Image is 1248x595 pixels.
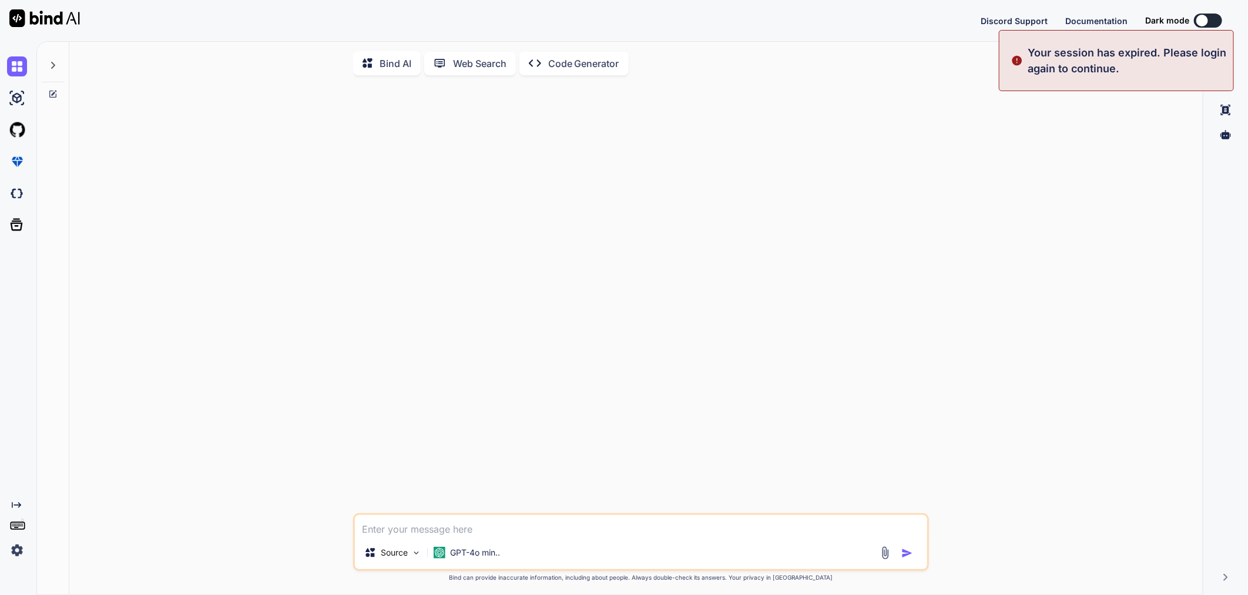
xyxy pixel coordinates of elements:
img: chat [7,56,27,76]
p: Web Search [453,56,506,71]
img: settings [7,540,27,560]
button: Documentation [1065,15,1128,27]
p: GPT-4o min.. [450,547,500,559]
p: Bind can provide inaccurate information, including about people. Always double-check its answers.... [353,573,929,582]
img: alert [1011,45,1023,76]
p: Source [381,547,408,559]
img: Pick Models [411,548,421,558]
img: Bind AI [9,9,80,27]
p: Code Generator [548,56,619,71]
img: premium [7,152,27,172]
img: attachment [878,546,892,560]
img: GPT-4o mini [434,547,445,559]
span: Documentation [1065,16,1128,26]
img: icon [901,547,913,559]
button: Discord Support [981,15,1048,27]
span: Discord Support [981,16,1048,26]
span: Dark mode [1145,15,1189,26]
p: Bind AI [380,56,411,71]
p: Your session has expired. Please login again to continue. [1028,45,1226,76]
img: githubLight [7,120,27,140]
img: ai-studio [7,88,27,108]
img: darkCloudIdeIcon [7,183,27,203]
